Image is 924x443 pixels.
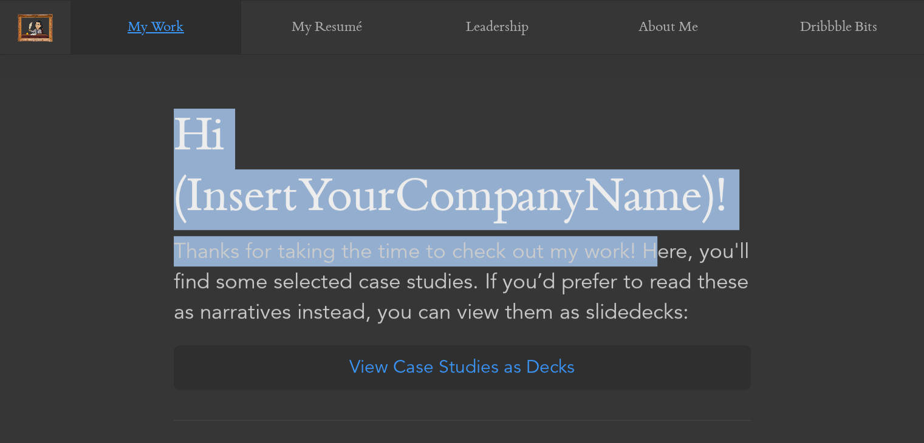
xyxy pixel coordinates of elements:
[174,345,751,390] a: View Case Studies as Decks
[174,236,751,327] p: Thanks for taking the time to check out my work! Here, you'll find some selected case studies. If...
[412,1,583,55] a: Leadership
[174,109,751,230] p: Hi (InsertYourCompanyName)!
[753,1,924,55] a: Dribbble Bits
[241,1,412,55] a: My Resumé
[583,1,753,55] a: About Me
[18,14,53,42] img: picture-frame.png
[70,1,241,55] a: My Work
